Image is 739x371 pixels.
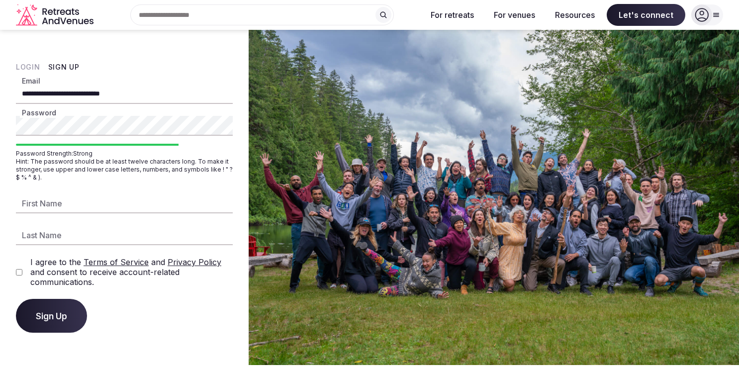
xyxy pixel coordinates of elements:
[36,311,67,321] span: Sign Up
[16,150,233,158] span: Password Strength: Strong
[16,62,40,72] button: Login
[16,299,87,333] button: Sign Up
[607,4,685,26] span: Let's connect
[48,62,80,72] button: Sign Up
[547,4,603,26] button: Resources
[423,4,482,26] button: For retreats
[30,257,233,287] label: I agree to the and and consent to receive account-related communications.
[84,257,149,267] a: Terms of Service
[486,4,543,26] button: For venues
[16,158,233,182] span: Hint: The password should be at least twelve characters long. To make it stronger, use upper and ...
[20,108,58,118] label: Password
[168,257,221,267] a: Privacy Policy
[249,30,739,365] img: My Account Background
[16,4,95,26] svg: Retreats and Venues company logo
[16,4,95,26] a: Visit the homepage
